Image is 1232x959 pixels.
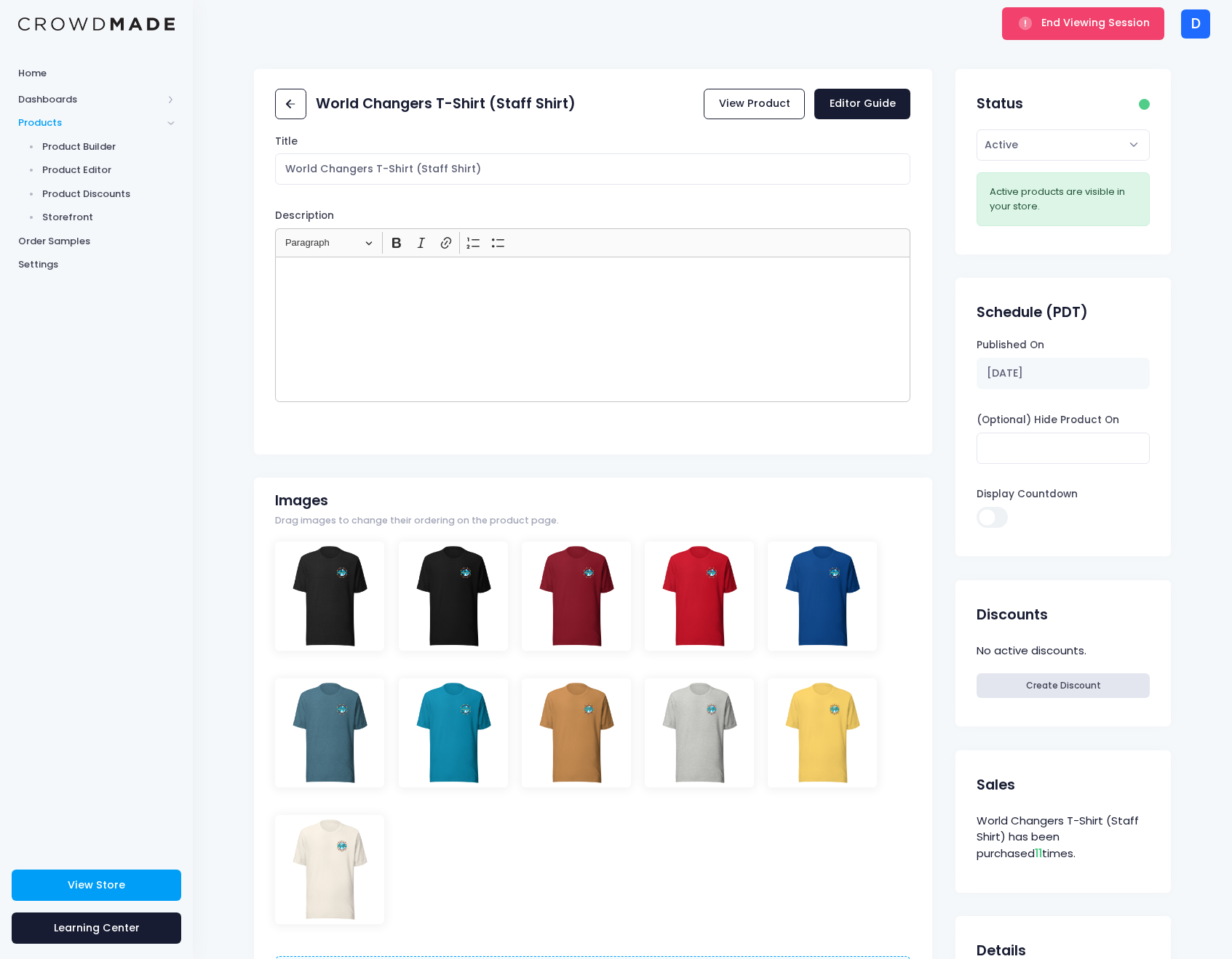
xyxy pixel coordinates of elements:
[42,163,175,177] span: Product Editor
[275,257,910,402] div: Rich Text Editor, main
[316,95,576,112] h2: World Changers T-Shirt (Staff Shirt)
[12,912,181,944] a: Learning Center
[275,228,910,257] div: Editor toolbar
[54,920,140,935] span: Learning Center
[1002,7,1164,39] button: End Viewing Session
[275,514,559,528] span: Drag images to change their ordering on the product page.
[977,606,1048,623] h2: Discounts
[18,116,162,130] span: Products
[18,92,162,107] span: Dashboards
[275,492,328,509] h2: Images
[285,234,361,252] span: Paragraph
[990,185,1137,213] div: Active products are visible in your store.
[1181,9,1210,39] div: D
[18,17,175,31] img: Logo
[814,89,910,120] a: Editor Guide
[977,942,1026,959] h2: Details
[18,66,175,81] span: Home
[18,234,175,249] span: Order Samples
[42,210,175,225] span: Storefront
[42,187,175,201] span: Product Discounts
[1041,15,1150,30] span: End Viewing Session
[977,641,1149,662] div: No active discounts.
[977,487,1078,502] label: Display Countdown
[275,135,298,149] label: Title
[12,870,181,901] a: View Store
[977,304,1088,321] h2: Schedule (PDT)
[1035,846,1042,861] span: 11
[977,338,1044,353] label: Published On
[68,878,125,892] span: View Store
[977,673,1149,698] a: Create Discount
[275,209,334,223] label: Description
[42,140,175,154] span: Product Builder
[977,777,1015,793] h2: Sales
[977,95,1023,112] h2: Status
[977,413,1119,428] label: (Optional) Hide Product On
[977,811,1149,864] div: World Changers T-Shirt (Staff Shirt) has been purchased times.
[18,257,175,272] span: Settings
[704,89,805,120] a: View Product
[279,232,379,254] button: Paragraph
